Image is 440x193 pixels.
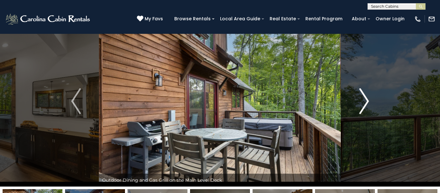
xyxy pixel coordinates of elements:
[145,15,163,22] span: My Favs
[53,16,99,187] button: Previous
[302,14,346,24] a: Rental Program
[99,174,341,187] div: Outdoor Dining and Gas Grill on the Main Level Deck
[266,14,299,24] a: Real Estate
[71,88,81,114] img: arrow
[372,14,408,24] a: Owner Login
[359,88,369,114] img: arrow
[137,15,165,23] a: My Favs
[171,14,214,24] a: Browse Rentals
[349,14,369,24] a: About
[341,16,387,187] button: Next
[5,13,92,25] img: White-1-2.png
[428,15,435,23] img: mail-regular-white.png
[414,15,421,23] img: phone-regular-white.png
[217,14,263,24] a: Local Area Guide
